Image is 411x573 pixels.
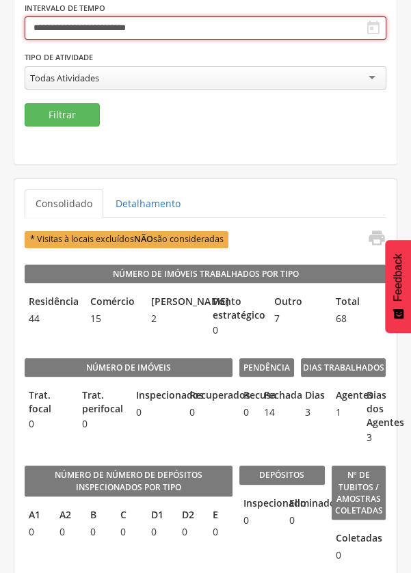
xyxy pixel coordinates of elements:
legend: Fechada [260,388,274,404]
b: NÃO [134,233,153,245]
a: Consolidado [25,189,103,218]
span: 0 [239,514,278,527]
span: 0 [147,525,171,539]
span: 14 [260,405,274,419]
span: 0 [116,525,140,539]
legend: C [116,508,140,524]
a: Detalhamento [105,189,191,218]
span: 0 [55,525,79,539]
span: 0 [132,405,178,419]
legend: Dias [301,388,325,404]
span: 0 [332,548,340,562]
span: 0 [178,525,202,539]
label: Tipo de Atividade [25,52,93,63]
span: * Visitas à locais excluídos são consideradas [25,231,228,248]
legend: Número de Imóveis Trabalhados por Tipo [25,265,386,284]
legend: A1 [25,508,49,524]
span: 0 [209,525,233,539]
legend: Trat. focal [25,388,71,416]
button: Feedback - Mostrar pesquisa [385,240,411,333]
legend: B [86,508,110,524]
legend: Outro [270,295,325,310]
span: 0 [86,525,110,539]
legend: D1 [147,508,171,524]
span: 15 [86,312,141,325]
legend: Depósitos [239,466,325,485]
legend: Nº de Tubitos / Amostras coletadas [332,466,386,520]
legend: Número de imóveis [25,358,233,377]
span: 1 [332,405,356,419]
legend: Residência [25,295,79,310]
label: Intervalo de Tempo [25,3,105,14]
span: 0 [239,405,253,419]
legend: D2 [178,508,202,524]
span: 2 [147,312,202,325]
legend: Recuperados [185,388,232,404]
legend: Pendência [239,358,294,377]
legend: Ponto estratégico [209,295,263,322]
div: Todas Atividades [30,72,99,84]
legend: Trat. perifocal [78,388,124,416]
i:  [367,228,386,248]
i:  [365,20,382,36]
legend: E [209,508,233,524]
legend: [PERSON_NAME] [147,295,202,310]
legend: Coletadas [332,531,340,547]
span: 68 [332,312,386,325]
legend: Dias Trabalhados [301,358,386,377]
span: 3 [362,431,386,444]
legend: Inspecionado [239,496,278,512]
legend: Inspecionados [132,388,178,404]
legend: Número de Número de Depósitos Inspecionados por Tipo [25,466,233,496]
legend: Recusa [239,388,253,404]
legend: Comércio [86,295,141,310]
a:  [358,228,386,251]
legend: Total [332,295,386,310]
legend: Agentes [332,388,356,404]
button: Filtrar [25,103,100,126]
span: 0 [209,323,263,337]
span: 0 [25,417,71,431]
legend: A2 [55,508,79,524]
span: 3 [301,405,325,419]
span: 0 [25,525,49,539]
span: 0 [285,514,324,527]
span: 0 [185,405,232,419]
span: Feedback [392,254,404,302]
span: 44 [25,312,79,325]
span: 7 [270,312,325,325]
span: 0 [78,417,124,431]
legend: Dias dos Agentes [362,388,386,429]
legend: Eliminados [285,496,324,512]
